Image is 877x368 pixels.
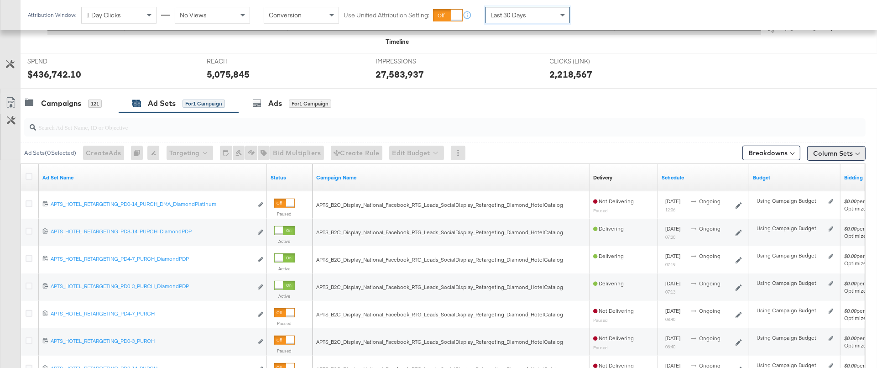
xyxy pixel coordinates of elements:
[51,337,253,345] div: APTS_HOTEL_RETARGETING_PD0-3_PURCH
[550,57,618,66] span: CLICKS (LINK)
[51,200,253,208] div: APTS_HOTEL_RETARGETING_PD0-14_PURCH_DMA_DiamondPlatinum
[51,283,253,290] div: APTS_HOTEL_RETARGETING_PD0-3_PURCH_DiamondPDP
[844,252,856,259] em: $0.00
[386,37,409,46] div: Timeline
[376,57,444,66] span: IMPRESSIONS
[316,201,563,208] span: APTS_B2C_Display_National_Facebook_RTG_Leads_SocialDisplay_Retargeting_Diamond_HotelCatalog
[665,307,680,314] span: [DATE]
[274,266,295,272] label: Active
[665,335,680,342] span: [DATE]
[316,311,563,318] span: APTS_B2C_Display_National_Facebook_RTG_Leads_SocialDisplay_Retargeting_Diamond_HotelCatalog
[289,100,331,108] div: for 1 Campaign
[807,146,866,161] button: Column Sets
[316,174,586,181] a: Your campaign name.
[27,68,81,81] div: $436,742.10
[268,98,282,109] div: Ads
[844,307,856,314] em: $0.00
[491,11,526,19] span: Last 30 Days
[51,310,253,317] div: APTS_HOTEL_RETARGETING_PD4-7_PURCH
[274,348,295,354] label: Paused
[274,293,295,299] label: Active
[51,228,253,235] div: APTS_HOTEL_RETARGETING_PD8-14_PURCH_DiamondPDP
[24,149,76,157] div: Ad Sets ( 0 Selected)
[825,9,834,31] text: Actions
[550,68,593,81] div: 2,218,567
[593,335,634,342] span: Not Delivering
[593,174,612,181] div: Delivery
[757,307,826,314] div: Using Campaign Budget
[665,280,680,287] span: [DATE]
[665,198,680,205] span: [DATE]
[844,198,856,205] em: $0.00
[593,252,624,259] span: Delivering
[757,225,826,232] div: Using Campaign Budget
[699,225,720,232] span: ongoing
[757,334,826,342] div: Using Campaign Budget
[88,100,102,108] div: 121
[757,252,826,259] div: Using Campaign Budget
[665,316,675,322] sub: 08:40
[753,174,837,181] a: Shows the current budget of Ad Set.
[42,174,263,181] a: Your Ad Set name.
[316,338,563,345] span: APTS_B2C_Display_National_Facebook_RTG_Leads_SocialDisplay_Retargeting_Diamond_HotelCatalog
[699,280,720,287] span: ongoing
[844,280,856,287] em: $0.00
[316,256,563,263] span: APTS_B2C_Display_National_Facebook_RTG_Leads_SocialDisplay_Retargeting_Diamond_HotelCatalog
[803,7,811,31] text: Delivery
[131,146,147,160] div: 0
[207,57,276,66] span: REACH
[86,11,121,19] span: 1 Day Clicks
[699,335,720,342] span: ongoing
[665,225,680,232] span: [DATE]
[51,228,253,237] a: APTS_HOTEL_RETARGETING_PD8-14_PURCH_DiamondPDP
[757,279,826,287] div: Using Campaign Budget
[271,174,309,181] a: Shows the current state of your Ad Set.
[757,197,826,205] div: Using Campaign Budget
[593,174,612,181] a: Reflects the ability of your Ad Set to achieve delivery based on ad states, schedule and budget.
[274,238,295,244] label: Active
[844,335,856,342] em: $0.00
[36,115,788,132] input: Search Ad Set Name, ID or Objective
[699,252,720,259] span: ongoing
[593,225,624,232] span: Delivering
[665,234,675,240] sub: 07:20
[51,255,253,263] div: APTS_HOTEL_RETARGETING_PD4-7_PURCH_DiamondPDP
[376,68,424,81] div: 27,583,937
[742,146,800,160] button: Breakdowns
[593,307,634,314] span: Not Delivering
[51,337,253,347] a: APTS_HOTEL_RETARGETING_PD0-3_PURCH
[593,345,608,350] sub: Paused
[665,289,675,294] sub: 07:13
[665,344,675,349] sub: 08:40
[662,174,746,181] a: Shows when your Ad Set is scheduled to deliver.
[699,198,720,205] span: ongoing
[51,200,253,210] a: APTS_HOTEL_RETARGETING_PD0-14_PURCH_DMA_DiamondPlatinum
[51,255,253,265] a: APTS_HOTEL_RETARGETING_PD4-7_PURCH_DiamondPDP
[27,12,77,18] div: Attribution Window:
[665,252,680,259] span: [DATE]
[593,280,624,287] span: Delivering
[344,11,429,20] label: Use Unified Attribution Setting:
[665,207,675,212] sub: 12:06
[41,98,81,109] div: Campaigns
[593,198,634,205] span: Not Delivering
[274,211,295,217] label: Paused
[148,98,176,109] div: Ad Sets
[844,225,856,232] em: $0.00
[593,208,608,213] sub: Paused
[51,283,253,292] a: APTS_HOTEL_RETARGETING_PD0-3_PURCH_DiamondPDP
[699,307,720,314] span: ongoing
[51,310,253,320] a: APTS_HOTEL_RETARGETING_PD4-7_PURCH
[665,262,675,267] sub: 07:19
[593,317,608,323] sub: Paused
[274,321,295,326] label: Paused
[207,68,250,81] div: 5,075,845
[180,11,207,19] span: No Views
[269,11,302,19] span: Conversion
[316,284,563,290] span: APTS_B2C_Display_National_Facebook_RTG_Leads_SocialDisplay_Retargeting_Diamond_HotelCatalog
[183,100,225,108] div: for 1 Campaign
[27,57,96,66] span: SPEND
[316,229,563,236] span: APTS_B2C_Display_National_Facebook_RTG_Leads_SocialDisplay_Retargeting_Diamond_HotelCatalog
